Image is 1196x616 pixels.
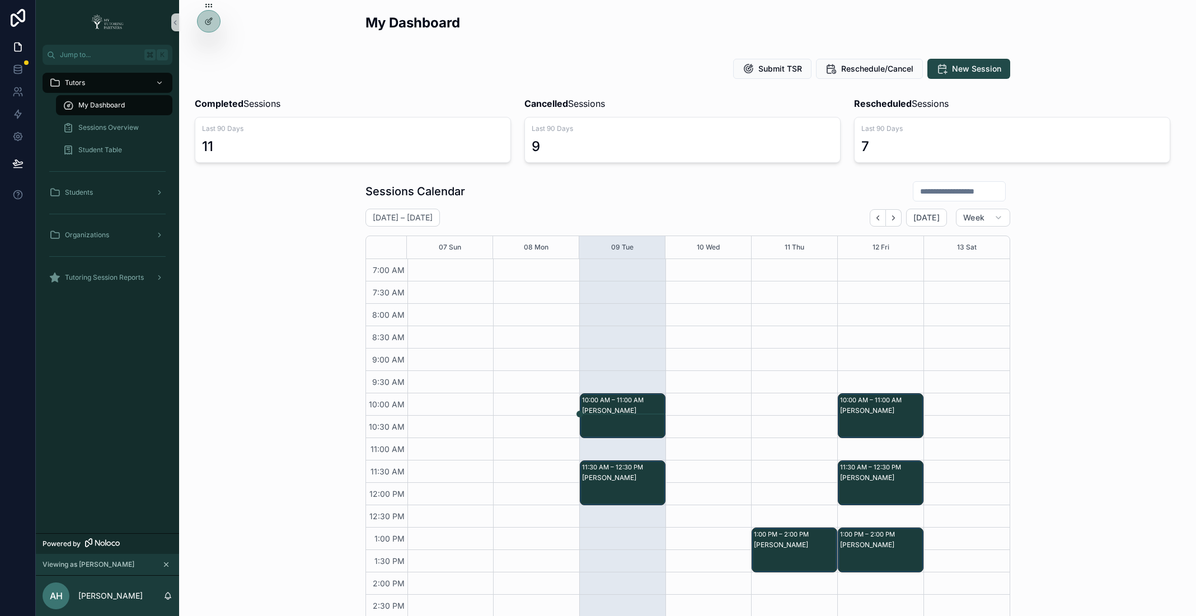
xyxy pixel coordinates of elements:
span: 10:30 AM [366,422,407,431]
a: Tutors [43,73,172,93]
span: [DATE] [913,213,940,223]
span: AH [50,589,63,603]
a: Students [43,182,172,203]
strong: Cancelled [524,98,568,109]
span: Organizations [65,231,109,239]
div: 11:30 AM – 12:30 PM [582,462,646,473]
button: Submit TSR [733,59,812,79]
span: 2:00 PM [370,579,407,588]
span: New Session [952,63,1001,74]
div: [PERSON_NAME] [754,540,836,549]
span: Viewing as [PERSON_NAME] [43,560,134,569]
span: Last 90 Days [202,124,504,133]
span: Week [963,213,984,223]
span: 9:00 AM [369,355,407,364]
div: 1:00 PM – 2:00 PM[PERSON_NAME] [752,528,837,572]
button: 12 Fri [873,236,889,258]
span: Jump to... [60,50,140,59]
h1: Sessions Calendar [365,184,465,199]
div: 1:00 PM – 2:00 PM[PERSON_NAME] [838,528,923,572]
button: Week [956,209,1010,227]
div: scrollable content [36,65,179,302]
span: 2:30 PM [370,601,407,610]
a: Sessions Overview [56,117,172,138]
span: Powered by [43,539,81,548]
span: 8:00 AM [369,310,407,319]
a: Powered by [36,533,179,554]
a: Student Table [56,140,172,160]
strong: Completed [195,98,243,109]
div: [PERSON_NAME] [582,406,664,415]
div: [PERSON_NAME] [840,540,922,549]
a: My Dashboard [56,95,172,115]
span: Reschedule/Cancel [841,63,913,74]
div: 11 [202,138,213,156]
span: Student Table [78,145,122,154]
span: 7:30 AM [370,288,407,297]
div: 1:00 PM – 2:00 PM [754,529,812,540]
button: 07 Sun [439,236,461,258]
button: New Session [927,59,1010,79]
strong: Rescheduled [854,98,912,109]
div: 11:30 AM – 12:30 PM[PERSON_NAME] [580,461,665,505]
button: 09 Tue [611,236,634,258]
div: [PERSON_NAME] [840,473,922,482]
span: 11:00 AM [368,444,407,454]
span: Tutoring Session Reports [65,273,144,282]
span: Last 90 Days [532,124,833,133]
span: Sessions [195,97,280,110]
button: 08 Mon [524,236,548,258]
img: App logo [88,13,127,31]
span: Sessions [854,97,949,110]
div: 1:00 PM – 2:00 PM [840,529,898,540]
span: Sessions [524,97,605,110]
div: 10:00 AM – 11:00 AM [840,394,904,406]
div: [PERSON_NAME] [840,406,922,415]
h2: [DATE] – [DATE] [373,212,433,223]
div: 10:00 AM – 11:00 AM[PERSON_NAME] [580,394,665,438]
span: Tutors [65,78,85,87]
h2: My Dashboard [365,13,460,32]
button: Jump to...K [43,45,172,65]
span: Last 90 Days [861,124,1163,133]
span: 1:00 PM [372,534,407,543]
div: 9 [532,138,540,156]
span: 7:00 AM [370,265,407,275]
button: [DATE] [906,209,947,227]
button: 10 Wed [697,236,720,258]
span: My Dashboard [78,101,125,110]
span: 1:30 PM [372,556,407,566]
a: Organizations [43,225,172,245]
div: 10:00 AM – 11:00 AM[PERSON_NAME] [838,394,923,438]
span: 12:00 PM [367,489,407,499]
button: Next [886,209,902,227]
span: 10:00 AM [366,399,407,409]
span: 11:30 AM [368,467,407,476]
button: 11 Thu [785,236,804,258]
button: 13 Sat [957,236,977,258]
div: [PERSON_NAME] [582,473,664,482]
span: Submit TSR [758,63,802,74]
span: Sessions Overview [78,123,139,132]
div: 10:00 AM – 11:00 AM [582,394,646,406]
a: Tutoring Session Reports [43,267,172,288]
div: 11:30 AM – 12:30 PM[PERSON_NAME] [838,461,923,505]
button: Back [870,209,886,227]
span: 12:30 PM [367,511,407,521]
span: 9:30 AM [369,377,407,387]
div: 11:30 AM – 12:30 PM [840,462,904,473]
div: 7 [861,138,869,156]
button: Reschedule/Cancel [816,59,923,79]
span: K [158,50,167,59]
p: [PERSON_NAME] [78,590,143,601]
span: 8:30 AM [369,332,407,342]
span: Students [65,188,93,197]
